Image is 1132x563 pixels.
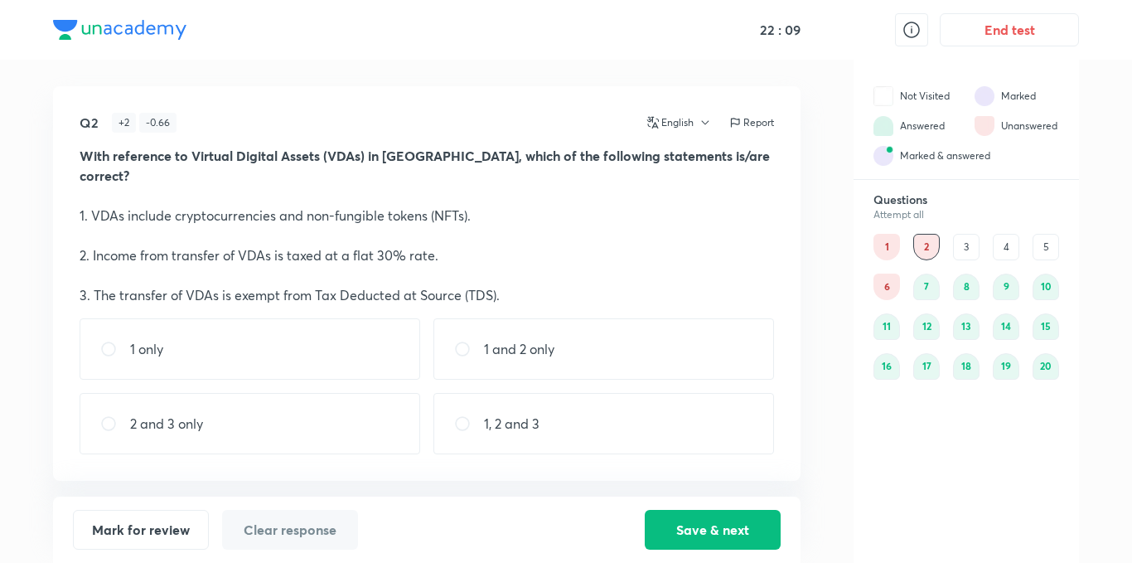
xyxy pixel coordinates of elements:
div: 17 [913,353,940,380]
img: report icon [728,116,742,129]
div: Not Visited [900,89,950,104]
div: + 2 [112,113,136,133]
p: 1 only [130,339,163,359]
div: 19 [993,353,1019,380]
p: 2 and 3 only [130,414,203,434]
div: 4 [993,234,1019,260]
img: attempt state [975,86,994,106]
h6: Questions [873,192,1059,207]
p: 1 and 2 only [484,339,554,359]
div: 14 [993,313,1019,340]
div: 6 [873,274,900,300]
h5: 09 [781,22,801,38]
div: Attempt all [873,209,1059,221]
div: Answered [900,119,945,133]
div: 16 [873,353,900,380]
div: 13 [953,313,980,340]
div: 9 [993,274,1019,300]
button: Save & next [645,510,781,550]
p: 3. The transfer of VDAs is exempt from Tax Deducted at Source (TDS). [80,285,774,305]
div: 18 [953,353,980,380]
div: 20 [1033,353,1059,380]
img: attempt state [873,86,893,106]
button: End test [940,13,1079,46]
h5: Q2 [80,113,99,133]
div: 11 [873,313,900,340]
h5: 22 : [757,22,781,38]
strong: With reference to Virtual Digital Assets (VDAs) in [GEOGRAPHIC_DATA], which of the following stat... [80,147,770,184]
div: 12 [913,313,940,340]
button: Mark for review [73,510,209,550]
p: Report [743,115,774,130]
div: - 0.66 [139,113,177,133]
div: 5 [1033,234,1059,260]
div: Marked [1001,89,1036,104]
div: 8 [953,274,980,300]
div: Marked & answered [900,148,990,163]
img: attempt state [873,146,893,166]
div: 15 [1033,313,1059,340]
p: 1. VDAs include cryptocurrencies and non-fungible tokens (NFTs). [80,206,774,226]
button: Clear response [222,510,358,550]
p: 1, 2 and 3 [484,414,539,434]
div: 3 [953,234,980,260]
button: English [641,115,712,130]
p: 2. Income from transfer of VDAs is taxed at a flat 30% rate. [80,245,774,265]
div: Unanswered [1001,119,1057,133]
div: 1 [873,234,900,260]
div: 7 [913,274,940,300]
img: attempt state [873,116,893,136]
img: attempt state [975,116,994,136]
div: 10 [1033,274,1059,300]
div: 2 [913,234,940,260]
